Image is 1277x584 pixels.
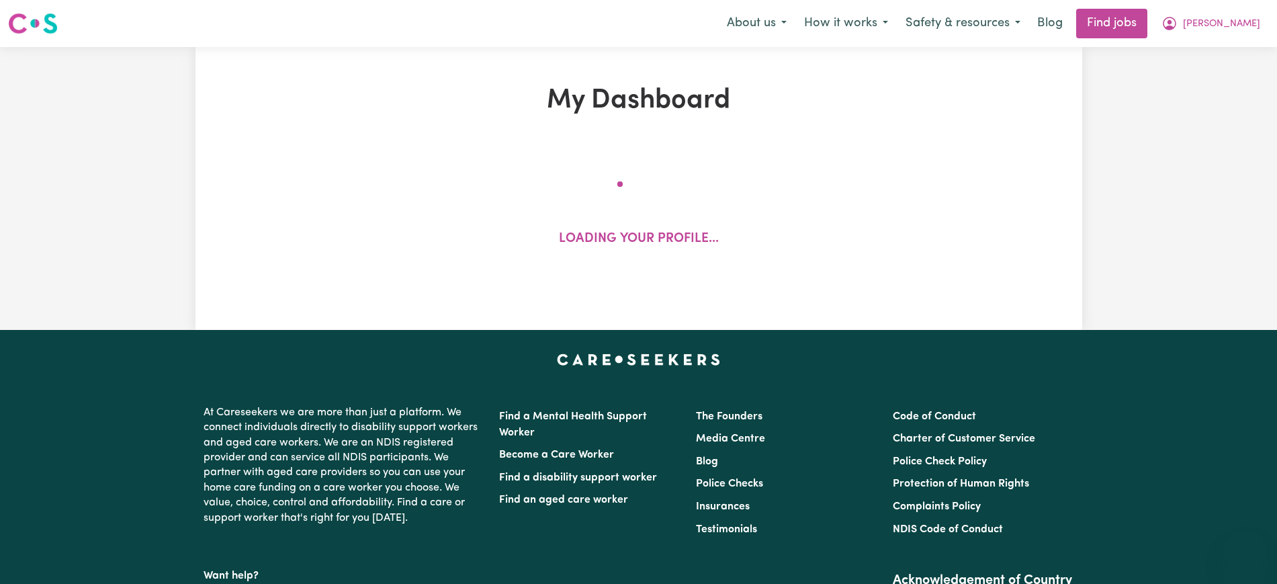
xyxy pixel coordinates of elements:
[499,472,657,483] a: Find a disability support worker
[893,456,987,467] a: Police Check Policy
[893,433,1035,444] a: Charter of Customer Service
[893,501,981,512] a: Complaints Policy
[499,411,647,438] a: Find a Mental Health Support Worker
[204,400,483,531] p: At Careseekers we are more than just a platform. We connect individuals directly to disability su...
[8,11,58,36] img: Careseekers logo
[893,411,976,422] a: Code of Conduct
[795,9,897,38] button: How it works
[893,524,1003,535] a: NDIS Code of Conduct
[1223,530,1266,573] iframe: Button to launch messaging window
[499,450,614,460] a: Become a Care Worker
[718,9,795,38] button: About us
[696,524,757,535] a: Testimonials
[499,495,628,505] a: Find an aged care worker
[8,8,58,39] a: Careseekers logo
[696,411,762,422] a: The Founders
[696,478,763,489] a: Police Checks
[893,478,1029,489] a: Protection of Human Rights
[696,456,718,467] a: Blog
[897,9,1029,38] button: Safety & resources
[557,354,720,365] a: Careseekers home page
[1183,17,1260,32] span: [PERSON_NAME]
[1153,9,1269,38] button: My Account
[696,433,765,444] a: Media Centre
[1076,9,1147,38] a: Find jobs
[351,85,926,117] h1: My Dashboard
[204,563,483,583] p: Want help?
[696,501,750,512] a: Insurances
[1029,9,1071,38] a: Blog
[559,230,719,249] p: Loading your profile...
